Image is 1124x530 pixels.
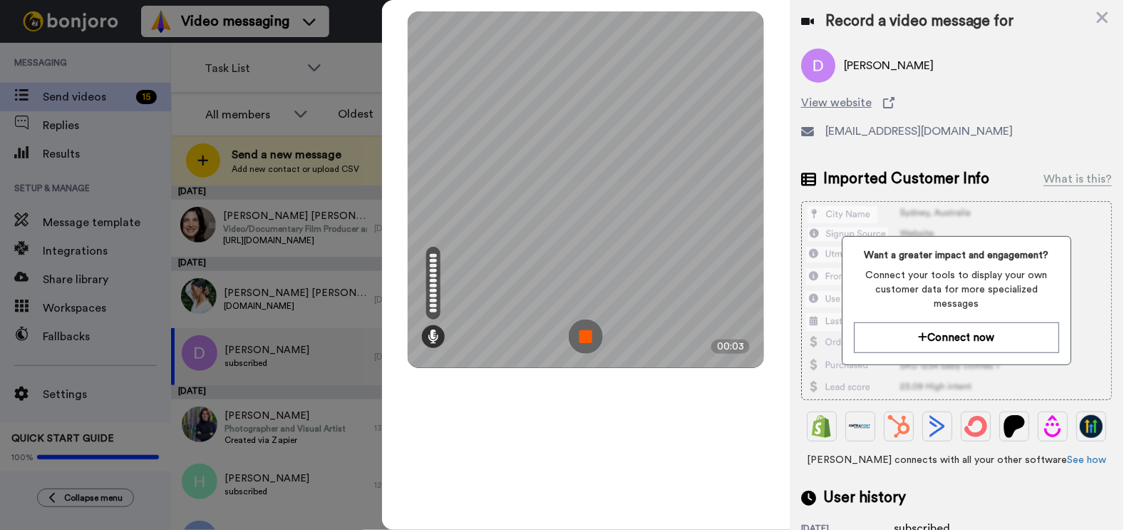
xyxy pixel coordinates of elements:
span: [PERSON_NAME] connects with all your other software [802,453,1113,467]
img: ActiveCampaign [927,415,949,438]
img: ConvertKit [965,415,988,438]
img: Shopify [811,415,834,438]
span: User history [824,487,907,509]
img: Ontraport [850,415,872,438]
span: View website [802,94,872,111]
img: GoHighLevel [1081,415,1103,438]
span: [EMAIL_ADDRESS][DOMAIN_NAME] [826,123,1014,140]
img: ic_record_stop.svg [569,320,603,354]
img: Patreon [1004,415,1026,438]
div: 00:03 [711,340,750,354]
a: See how [1068,455,1107,465]
div: What is this? [1044,170,1113,188]
img: Drip [1042,415,1065,438]
button: Connect now [855,322,1060,353]
a: View website [802,94,1113,111]
img: Hubspot [888,415,911,438]
span: Want a greater impact and engagement? [855,248,1060,263]
span: Imported Customer Info [824,168,991,190]
span: Connect your tools to display your own customer data for more specialized messages [855,268,1060,311]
